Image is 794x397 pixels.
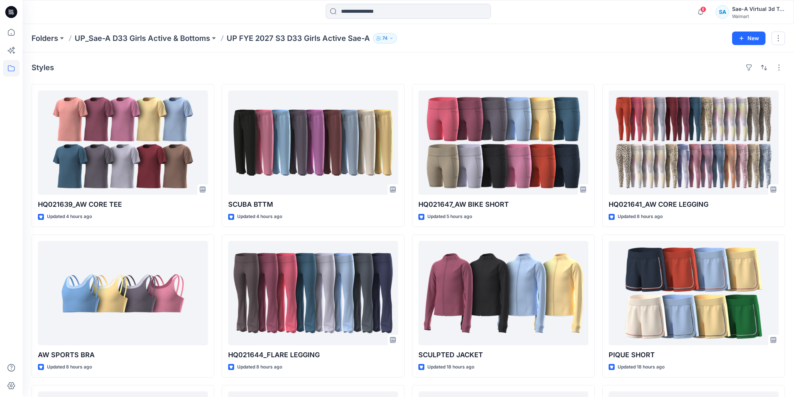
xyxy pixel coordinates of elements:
[609,350,779,360] p: PIQUE SHORT
[32,63,54,72] h4: Styles
[373,33,397,44] button: 74
[716,5,729,19] div: SA
[237,213,282,221] p: Updated 4 hours ago
[609,241,779,345] a: PIQUE SHORT
[38,241,208,345] a: AW SPORTS BRA
[47,213,92,221] p: Updated 4 hours ago
[418,350,588,360] p: SCULPTED JACKET
[700,6,706,12] span: 8
[618,363,665,371] p: Updated 18 hours ago
[732,32,765,45] button: New
[237,363,282,371] p: Updated 8 hours ago
[38,350,208,360] p: AW SPORTS BRA
[75,33,210,44] a: UP_Sae-A D33 Girls Active & Bottoms
[227,33,370,44] p: UP FYE 2027 S3 D33 Girls Active Sae-A
[418,241,588,345] a: SCULPTED JACKET
[609,199,779,210] p: HQ021641_AW CORE LEGGING
[418,199,588,210] p: HQ021647_AW BIKE SHORT
[228,199,398,210] p: SCUBA BTTM
[618,213,663,221] p: Updated 8 hours ago
[732,14,785,19] div: Walmart
[732,5,785,14] div: Sae-A Virtual 3d Team
[38,90,208,195] a: HQ021639_AW CORE TEE
[47,363,92,371] p: Updated 8 hours ago
[228,90,398,195] a: SCUBA BTTM
[228,350,398,360] p: HQ021644_FLARE LEGGING
[38,199,208,210] p: HQ021639_AW CORE TEE
[228,241,398,345] a: HQ021644_FLARE LEGGING
[609,90,779,195] a: HQ021641_AW CORE LEGGING
[427,363,474,371] p: Updated 18 hours ago
[418,90,588,195] a: HQ021647_AW BIKE SHORT
[427,213,472,221] p: Updated 5 hours ago
[382,34,388,42] p: 74
[32,33,58,44] a: Folders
